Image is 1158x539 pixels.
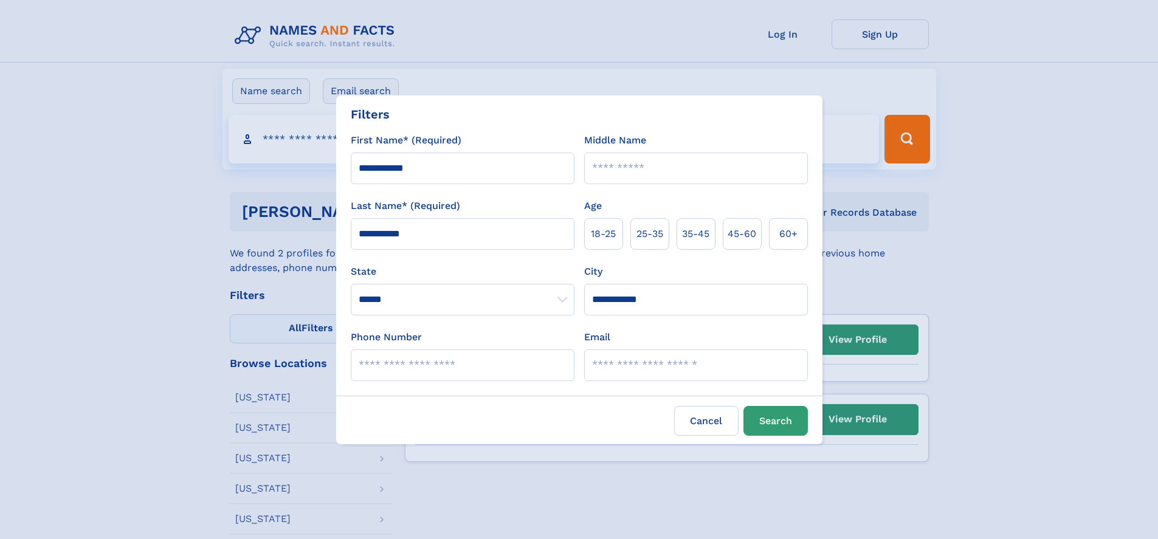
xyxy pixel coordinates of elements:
label: Middle Name [584,133,646,148]
label: Email [584,330,610,345]
label: Cancel [674,406,739,436]
label: City [584,264,602,279]
span: 35‑45 [682,227,709,241]
button: Search [743,406,808,436]
label: Last Name* (Required) [351,199,460,213]
label: Age [584,199,602,213]
label: Phone Number [351,330,422,345]
span: 25‑35 [636,227,663,241]
label: State [351,264,574,279]
label: First Name* (Required) [351,133,461,148]
span: 60+ [779,227,798,241]
span: 45‑60 [728,227,756,241]
span: 18‑25 [591,227,616,241]
div: Filters [351,105,390,123]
